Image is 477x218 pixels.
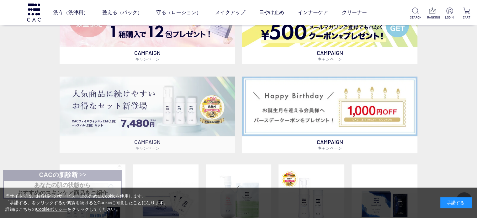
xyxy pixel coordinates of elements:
p: CAMPAIGN [60,136,235,153]
img: logo [26,3,42,21]
a: RANKING [427,8,438,20]
div: 当サイトでは、お客様へのサービス向上のためにCookieを使用します。 「承諾する」をクリックするか閲覧を続けるとCookieに同意したことになります。 詳細はこちらの をクリックしてください。 [5,193,168,213]
a: クリーナー [342,4,367,21]
a: バースデークーポン バースデークーポン CAMPAIGNキャンペーン [242,77,417,153]
p: CART [461,15,472,20]
a: 整える（パック） [102,4,142,21]
p: CAMPAIGN [242,136,417,153]
img: フェイスウォッシュ＋レフィル2個セット [60,77,235,136]
a: 守る（ローション） [156,4,201,21]
a: SEARCH [410,8,421,20]
a: フェイスウォッシュ＋レフィル2個セット フェイスウォッシュ＋レフィル2個セット CAMPAIGNキャンペーン [60,77,235,153]
span: キャンペーン [135,146,160,151]
a: 洗う（洗浄料） [53,4,88,21]
p: CAMPAIGN [60,47,235,64]
a: CART [461,8,472,20]
a: LOGIN [444,8,455,20]
div: 承諾する [440,197,472,208]
a: 日やけ止め [259,4,284,21]
span: キャンペーン [317,146,342,151]
a: インナーケア [298,4,328,21]
p: SEARCH [410,15,421,20]
span: キャンペーン [317,56,342,61]
a: Cookieポリシー [36,207,67,212]
img: バースデークーポン [242,77,417,136]
span: キャンペーン [135,56,160,61]
p: CAMPAIGN [242,47,417,64]
a: メイクアップ [215,4,245,21]
p: RANKING [427,15,438,20]
p: LOGIN [444,15,455,20]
